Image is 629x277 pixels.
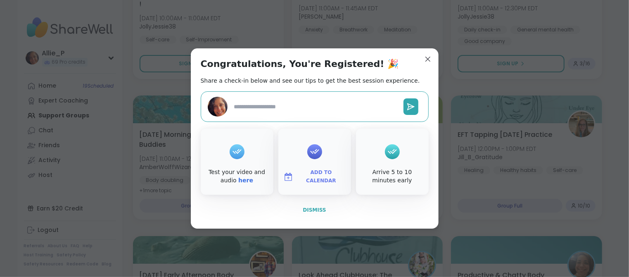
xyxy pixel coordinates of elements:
img: ShareWell Logomark [283,172,293,182]
span: Dismiss [303,207,326,213]
a: here [238,177,253,184]
div: Test your video and audio [202,168,272,184]
span: Add to Calendar [297,169,346,185]
img: Allie_P [208,97,228,117]
h1: Congratulations, You're Registered! 🎉 [201,58,399,70]
div: Arrive 5 to 10 minutes early [358,168,427,184]
h2: Share a check-in below and see our tips to get the best session experience. [201,76,420,85]
button: Add to Calendar [280,168,349,186]
button: Dismiss [201,201,429,219]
